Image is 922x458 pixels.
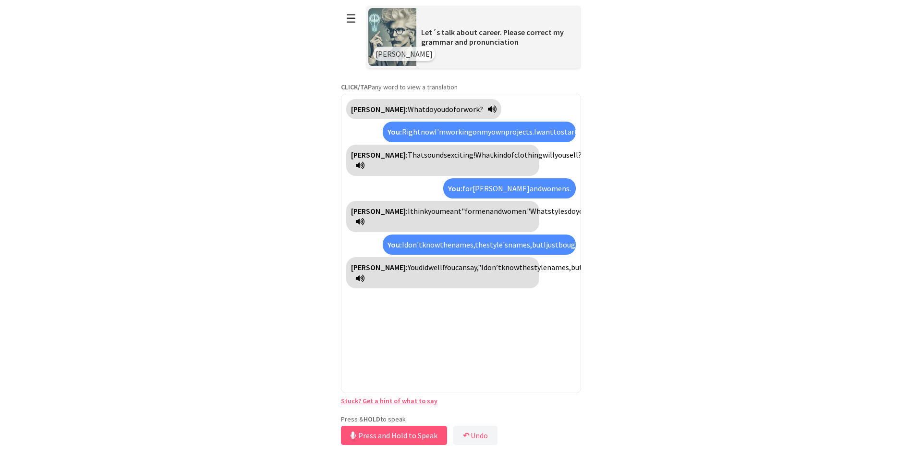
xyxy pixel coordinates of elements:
[536,127,553,136] span: want
[351,206,408,216] strong: [PERSON_NAME]:
[368,8,416,66] img: Scenario Image
[544,240,546,249] span: I
[578,127,582,136] span: a
[408,262,419,272] span: You
[548,206,568,216] span: styles
[346,201,539,232] div: Click to translate
[341,396,437,405] a: Stuck? Get a hint of what to say
[507,150,514,160] span: of
[443,178,576,198] div: Click to translate
[484,262,501,272] span: don’t
[475,240,486,249] span: the
[519,262,531,272] span: the
[341,83,581,91] p: any word to view a translation
[481,127,491,136] span: my
[462,184,473,193] span: for
[486,240,508,249] span: style's
[461,206,475,216] span: "for
[439,206,461,216] span: meant
[473,184,530,193] span: [PERSON_NAME]
[463,431,469,440] b: ↶
[478,262,484,272] span: "I
[440,240,451,249] span: the
[451,240,475,249] span: names,
[558,240,583,249] span: bought
[502,206,530,216] span: women."
[351,150,408,160] strong: [PERSON_NAME]:
[467,262,478,272] span: say,
[351,104,408,114] strong: [PERSON_NAME]:
[346,257,539,288] div: Click to translate
[514,150,543,160] span: clothing
[530,184,542,193] span: and
[421,127,435,136] span: now
[501,262,519,272] span: know
[455,262,467,272] span: can
[444,262,455,272] span: You
[555,150,566,160] span: you
[532,240,544,249] span: but
[422,240,440,249] span: know
[402,240,404,249] span: I
[341,426,447,445] button: Press and Hold to Speak
[490,206,502,216] span: and
[543,150,555,160] span: will
[419,262,428,272] span: did
[421,27,564,47] span: Let´s talk about career. Please correct my grammar and pronunciation
[445,104,453,114] span: do
[453,104,463,114] span: for
[346,145,539,176] div: Click to translate
[576,206,587,216] span: you
[446,127,473,136] span: working
[425,104,434,114] span: do
[341,415,581,423] p: Press & to speak
[546,240,558,249] span: just
[434,104,445,114] span: you
[447,150,475,160] span: exciting!
[404,240,422,249] span: don't
[341,83,372,91] strong: CLICK/TAP
[463,104,483,114] span: work?
[402,127,421,136] span: Right
[493,150,507,160] span: kind
[376,49,433,59] span: [PERSON_NAME]
[408,206,410,216] span: I
[388,240,402,249] strong: You:
[351,262,408,272] strong: [PERSON_NAME]:
[547,262,571,272] span: names,
[448,184,462,193] strong: You:
[428,262,444,272] span: well!
[408,104,425,114] span: What
[364,415,380,423] strong: HOLD
[505,127,534,136] span: projects.
[410,206,428,216] span: think
[383,122,576,142] div: Click to translate
[424,150,447,160] span: sounds
[388,127,402,136] strong: You:
[346,99,501,119] div: Click to translate
[473,127,481,136] span: on
[435,127,446,136] span: I'm
[491,127,505,136] span: own
[475,206,490,216] span: men
[341,6,361,31] button: ☰
[568,206,576,216] span: do
[534,127,536,136] span: I
[561,127,578,136] span: start
[553,127,561,136] span: to
[383,235,576,255] div: Click to translate
[475,150,493,160] span: What
[566,150,582,160] span: sell?
[571,262,582,272] span: but
[453,426,497,445] button: ↶Undo
[530,206,548,216] span: What
[542,184,571,193] span: womens.
[531,262,547,272] span: style
[508,240,532,249] span: names,
[428,206,439,216] span: you
[408,150,424,160] span: That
